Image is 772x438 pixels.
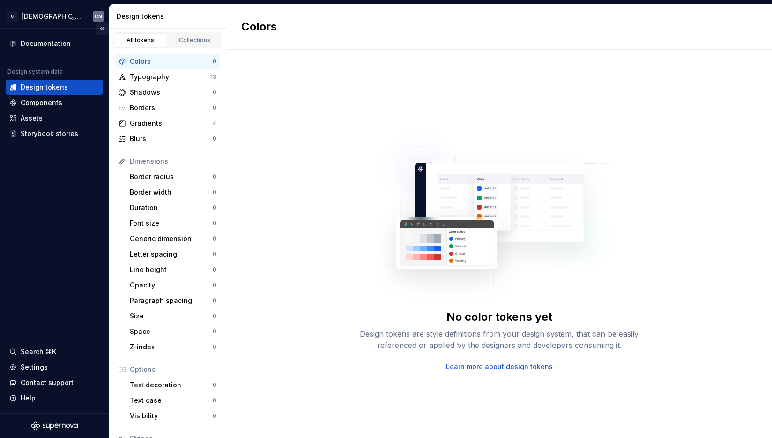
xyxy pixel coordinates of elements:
[130,380,213,390] div: Text decoration
[130,103,213,113] div: Borders
[130,219,213,228] div: Font size
[21,83,68,92] div: Design tokens
[130,57,213,66] div: Colors
[126,324,220,339] a: Space0
[126,231,220,246] a: Generic dimension0
[213,250,216,258] div: 0
[6,95,103,110] a: Components
[130,396,213,405] div: Text case
[171,37,218,44] div: Collections
[117,12,222,21] div: Design tokens
[130,157,216,166] div: Dimensions
[130,88,213,97] div: Shadows
[22,12,82,21] div: [DEMOGRAPHIC_DATA] Digital
[21,393,36,403] div: Help
[130,365,216,374] div: Options
[130,203,213,212] div: Duration
[126,262,220,277] a: Line height0
[126,200,220,215] a: Duration0
[130,411,213,421] div: Visibility
[130,134,213,143] div: Blurs
[115,69,220,84] a: Typography13
[96,22,109,35] button: Collapse sidebar
[126,278,220,293] a: Opacity0
[349,328,649,351] div: Design tokens are style definitions from your design system, that can be easily referenced or app...
[213,58,216,65] div: 0
[126,393,220,408] a: Text case0
[130,188,213,197] div: Border width
[21,362,48,372] div: Settings
[213,189,216,196] div: 0
[130,119,213,128] div: Gradients
[126,408,220,423] a: Visibility0
[446,310,552,325] div: No color tokens yet
[213,343,216,351] div: 0
[126,216,220,231] a: Font size0
[21,113,43,123] div: Assets
[21,39,71,48] div: Documentation
[213,120,216,127] div: 4
[21,347,56,356] div: Search ⌘K
[213,204,216,211] div: 0
[241,19,277,34] h2: Colors
[2,6,107,26] button: C[DEMOGRAPHIC_DATA] DigitalCN
[126,340,220,355] a: Z-index0
[213,135,216,143] div: 0
[210,73,216,81] div: 13
[130,72,210,82] div: Typography
[213,412,216,420] div: 0
[213,219,216,227] div: 0
[213,173,216,181] div: 0
[6,391,103,406] button: Help
[213,266,216,273] div: 0
[95,13,102,20] div: CN
[126,378,220,393] a: Text decoration0
[126,293,220,308] a: Paragraph spacing0
[115,131,220,146] a: Blurs0
[21,98,62,107] div: Components
[213,397,216,404] div: 0
[6,36,103,51] a: Documentation
[130,265,213,274] div: Line height
[213,297,216,304] div: 0
[126,169,220,184] a: Border radius0
[213,328,216,335] div: 0
[115,85,220,100] a: Shadows0
[213,235,216,242] div: 0
[130,280,213,290] div: Opacity
[213,104,216,112] div: 0
[213,381,216,389] div: 0
[130,172,213,181] div: Border radius
[130,296,213,305] div: Paragraph spacing
[126,247,220,262] a: Letter spacing0
[446,362,553,371] a: Learn more about design tokens
[126,185,220,200] a: Border width0
[6,344,103,359] button: Search ⌘K
[21,129,78,138] div: Storybook stories
[21,378,74,387] div: Contact support
[6,80,103,95] a: Design tokens
[6,375,103,390] button: Contact support
[6,360,103,375] a: Settings
[213,89,216,96] div: 0
[7,11,18,22] div: C
[126,309,220,324] a: Size0
[117,37,164,44] div: All tokens
[130,249,213,259] div: Letter spacing
[130,234,213,243] div: Generic dimension
[213,281,216,289] div: 0
[115,54,220,69] a: Colors0
[6,126,103,141] a: Storybook stories
[6,111,103,126] a: Assets
[115,100,220,115] a: Borders0
[130,311,213,321] div: Size
[130,342,213,352] div: Z-index
[31,421,78,430] svg: Supernova Logo
[115,116,220,131] a: Gradients4
[130,327,213,336] div: Space
[213,312,216,320] div: 0
[7,68,63,76] div: Design system data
